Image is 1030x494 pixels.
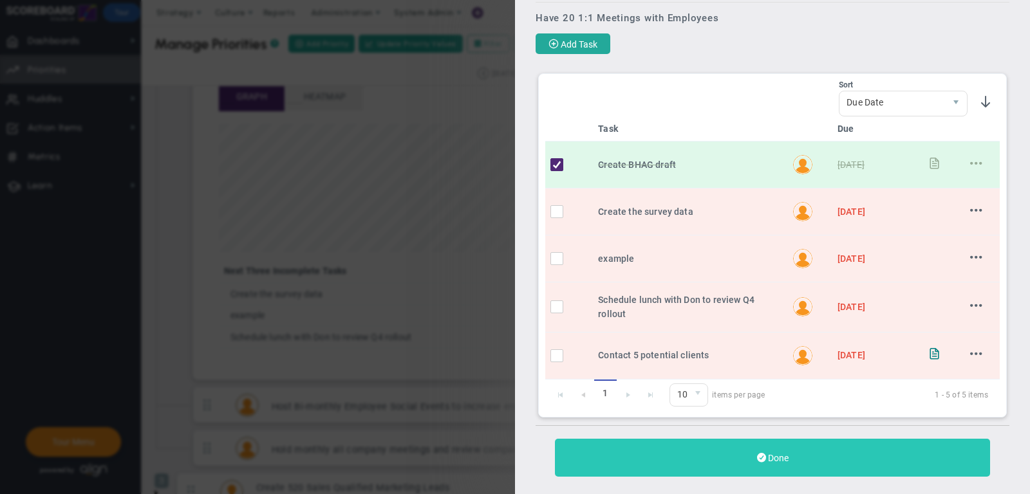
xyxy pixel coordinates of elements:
span: select [689,384,707,406]
span: [DATE] [838,350,865,360]
span: 10 [670,384,689,406]
th: Task [593,116,784,142]
div: Schedule lunch with Don to review Q4 rollout [598,293,779,322]
img: Hannah Dogru [793,155,812,174]
img: James Miller [793,249,812,268]
span: select [945,91,967,116]
span: Due Date [839,91,945,113]
img: Hannah Dogru [793,202,812,221]
div: Contact 5 potential clients [598,348,779,362]
div: Create BHAG draft [598,158,779,172]
span: Have 20 1:1 Meetings with Employees [536,12,718,24]
span: Add Task [561,39,597,50]
button: Add Task [536,33,610,54]
div: Sort [839,80,968,89]
th: Due [832,116,904,142]
button: Done [555,439,990,477]
span: [DATE] [838,160,865,170]
img: Hannah Dogru [793,346,812,365]
div: Create the survey data [598,205,779,219]
div: example [598,252,779,266]
span: 1 [594,380,617,407]
span: 0 [669,383,708,407]
img: Hannah Dogru [793,297,812,316]
span: items per page [669,383,765,407]
span: 1 - 5 of 5 items [781,387,988,403]
span: Done [768,453,789,463]
span: [DATE] [838,302,865,312]
span: [DATE] [838,206,865,217]
span: [DATE] [838,253,865,264]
